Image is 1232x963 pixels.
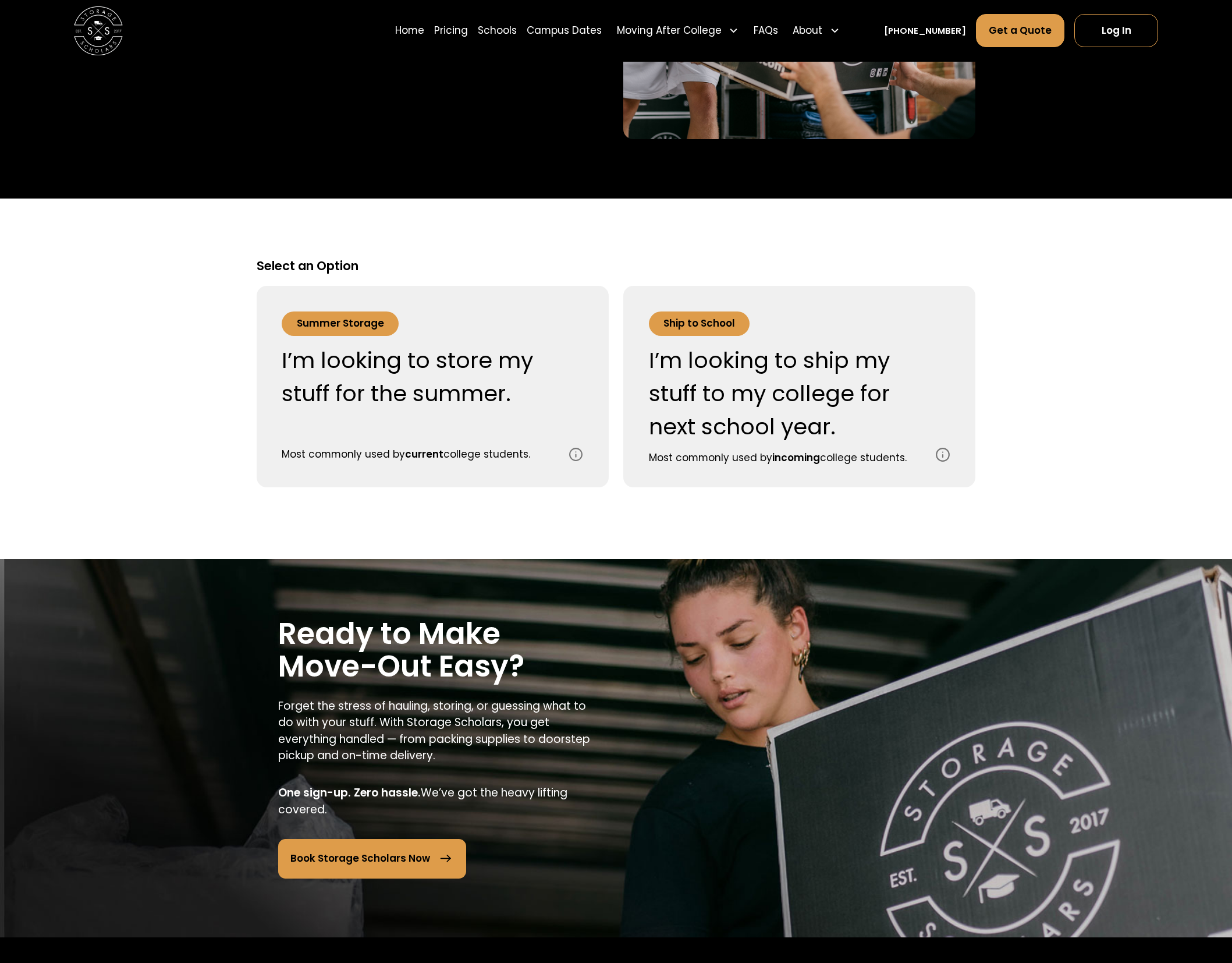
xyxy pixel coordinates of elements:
[884,24,966,37] a: [PHONE_NUMBER]
[754,13,778,48] a: FAQs
[405,447,443,461] strong: current
[649,451,907,465] div: Most commonly used by college students.
[290,851,430,866] div: Book Storage Scholars Now
[788,13,845,48] div: About
[74,6,123,56] a: home
[478,13,517,48] a: Schools
[649,344,921,443] div: I’m looking to ship my stuff to my college for next school year.
[976,14,1064,47] a: Get a Quote
[527,13,602,48] a: Campus Dates
[257,258,975,274] h5: Select an Option
[278,785,421,801] strong: One sign-up. Zero hassle.
[772,451,820,465] strong: incoming
[395,13,424,48] a: Home
[612,13,744,48] div: Moving After College
[282,344,553,410] div: I’m looking to store my stuff for the summer.
[793,23,822,38] div: About
[278,618,591,683] h1: Ready to Make Move-Out Easy?
[617,23,722,38] div: Moving After College
[1074,14,1158,47] a: Log In
[663,316,735,331] div: Ship to School
[74,6,123,56] img: Storage Scholars main logo
[278,785,591,818] p: We’ve got the heavy lifting covered.
[278,839,466,879] a: Book Storage Scholars Now
[434,13,468,48] a: Pricing
[297,316,384,331] div: Summer Storage
[282,447,530,462] div: Most commonly used by college students.
[278,698,591,764] p: Forget the stress of hauling, storing, or guessing what to do with your stuff. With Storage Schol...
